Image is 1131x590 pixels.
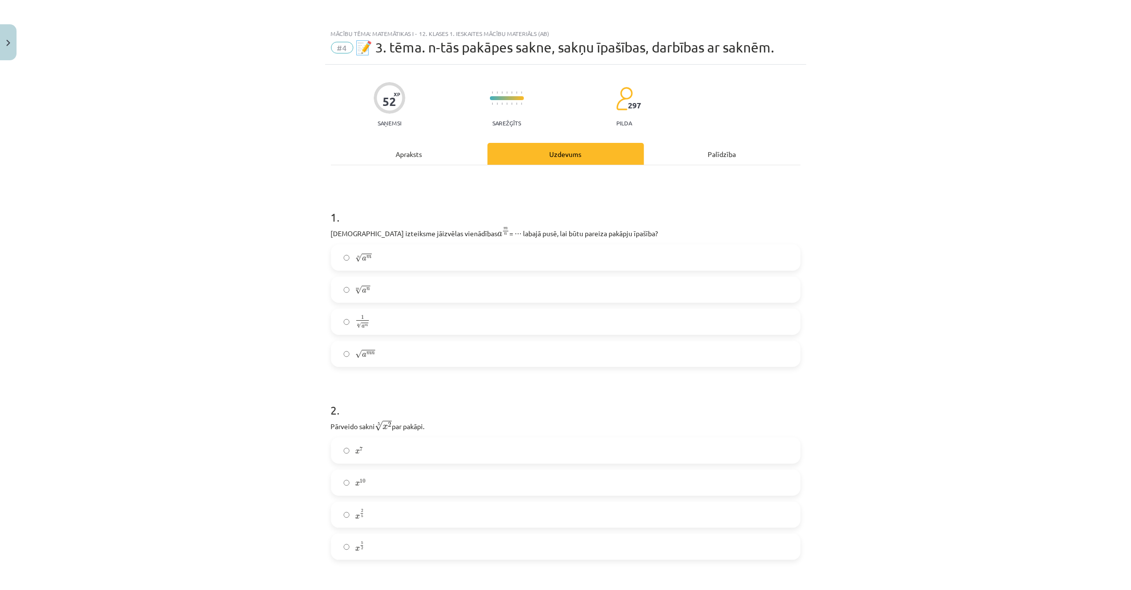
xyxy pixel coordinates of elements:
[356,39,775,55] span: 📝 3. tēma. n-tās pakāpes sakne, sakņu īpašības, darbības ar saknēm.
[521,103,522,105] img: icon-short-line-57e1e144782c952c97e751825c79c345078a6d821885a25fce030b3d8c18986b.svg
[331,193,800,224] h1: 1 .
[383,95,396,108] div: 52
[366,288,370,291] span: n
[355,350,362,358] span: √
[361,541,363,544] span: 5
[371,352,375,355] span: n
[355,482,360,486] span: x
[362,325,365,328] span: a
[504,233,507,235] span: n
[511,91,512,94] img: icon-short-line-57e1e144782c952c97e751825c79c345078a6d821885a25fce030b3d8c18986b.svg
[331,386,800,416] h1: 2 .
[362,353,366,357] span: a
[511,103,512,105] img: icon-short-line-57e1e144782c952c97e751825c79c345078a6d821885a25fce030b3d8c18986b.svg
[355,254,362,262] span: √
[516,103,517,105] img: icon-short-line-57e1e144782c952c97e751825c79c345078a6d821885a25fce030b3d8c18986b.svg
[361,509,363,512] span: 2
[644,143,800,165] div: Palīdzība
[388,422,392,427] span: 2
[497,91,498,94] img: icon-short-line-57e1e144782c952c97e751825c79c345078a6d821885a25fce030b3d8c18986b.svg
[366,256,371,259] span: m
[506,103,507,105] img: icon-short-line-57e1e144782c952c97e751825c79c345078a6d821885a25fce030b3d8c18986b.svg
[360,479,365,484] span: 10
[366,352,371,355] span: m
[355,515,360,519] span: x
[487,143,644,165] div: Uzdevums
[498,232,503,237] span: a
[502,91,503,94] img: icon-short-line-57e1e144782c952c97e751825c79c345078a6d821885a25fce030b3d8c18986b.svg
[331,419,800,432] p: Pārveido sakni par pakāpi.
[361,547,363,550] span: 2
[504,227,508,230] span: m
[361,315,364,320] span: 1
[362,289,366,293] span: a
[331,226,800,239] p: [DEMOGRAPHIC_DATA] izteiksme jāizvēlas vienādības = ⋯ labajā pusē, lai būtu pareiza pakāpju īpašība?
[362,257,366,261] span: a
[6,40,10,46] img: icon-close-lesson-0947bae3869378f0d4975bcd49f059093ad1ed9edebbc8119c70593378902aed.svg
[365,324,368,327] span: m
[355,547,360,551] span: x
[361,515,363,518] span: 5
[331,30,800,37] div: Mācību tēma: Matemātikas i - 12. klases 1. ieskaites mācību materiāls (ab)
[492,91,493,94] img: icon-short-line-57e1e144782c952c97e751825c79c345078a6d821885a25fce030b3d8c18986b.svg
[506,91,507,94] img: icon-short-line-57e1e144782c952c97e751825c79c345078a6d821885a25fce030b3d8c18986b.svg
[628,101,641,110] span: 297
[357,323,362,329] span: √
[521,91,522,94] img: icon-short-line-57e1e144782c952c97e751825c79c345078a6d821885a25fce030b3d8c18986b.svg
[492,120,521,126] p: Sarežģīts
[355,450,360,454] span: x
[331,42,353,53] span: #4
[383,425,388,430] span: x
[502,103,503,105] img: icon-short-line-57e1e144782c952c97e751825c79c345078a6d821885a25fce030b3d8c18986b.svg
[497,103,498,105] img: icon-short-line-57e1e144782c952c97e751825c79c345078a6d821885a25fce030b3d8c18986b.svg
[616,120,632,126] p: pilda
[616,87,633,111] img: students-c634bb4e5e11cddfef0936a35e636f08e4e9abd3cc4e673bd6f9a4125e45ecb1.svg
[394,91,400,97] span: XP
[374,120,405,126] p: Saņemsi
[355,286,362,294] span: √
[516,91,517,94] img: icon-short-line-57e1e144782c952c97e751825c79c345078a6d821885a25fce030b3d8c18986b.svg
[360,447,363,451] span: 7
[492,103,493,105] img: icon-short-line-57e1e144782c952c97e751825c79c345078a6d821885a25fce030b3d8c18986b.svg
[375,421,383,431] span: √
[331,143,487,165] div: Apraksts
